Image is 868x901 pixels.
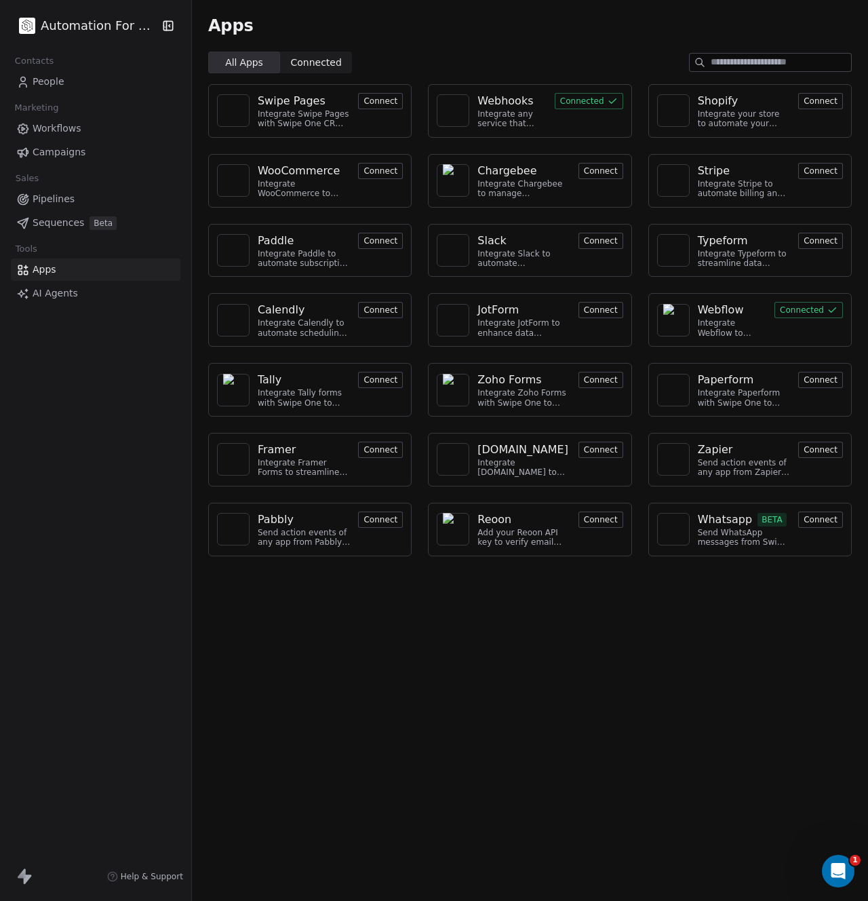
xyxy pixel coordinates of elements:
[798,233,843,249] button: Connect
[41,17,157,35] span: Automation For Agencies
[258,93,325,109] div: Swipe Pages
[477,458,570,478] div: Integrate [DOMAIN_NAME] to manage bookings and streamline scheduling.
[798,234,843,247] a: Connect
[477,528,570,548] div: Add your Reoon API key to verify email address and reduce bounces
[657,234,690,267] a: NA
[477,512,570,528] a: Reoon
[698,163,730,179] div: Stripe
[358,302,403,318] button: Connect
[443,240,463,261] img: NA
[663,170,684,191] img: NA
[258,163,351,179] a: WooCommerce
[358,442,403,458] button: Connect
[663,519,684,539] img: NA
[698,302,766,318] a: Webflow
[358,164,403,177] a: Connect
[33,145,85,159] span: Campaigns
[223,374,243,406] img: NA
[90,216,117,230] span: Beta
[477,93,546,109] a: Webhooks
[578,164,623,177] a: Connect
[477,163,570,179] a: Chargebee
[477,318,570,338] div: Integrate JotForm to enhance data collection and improve customer engagement.
[33,263,56,277] span: Apps
[9,168,45,189] span: Sales
[657,94,690,127] a: NA
[698,93,791,109] a: Shopify
[757,513,787,526] span: BETA
[477,233,506,249] div: Slack
[358,303,403,316] a: Connect
[11,141,180,164] a: Campaigns
[16,14,151,37] button: Automation For Agencies
[258,249,351,269] div: Integrate Paddle to automate subscription management and customer engagement.
[9,51,60,71] span: Contacts
[258,233,294,249] div: Paddle
[698,163,791,179] a: Stripe
[290,56,341,70] span: Connected
[358,373,403,386] a: Connect
[107,871,183,882] a: Help & Support
[33,216,84,230] span: Sequences
[258,233,351,249] a: Paddle
[358,94,403,107] a: Connect
[437,304,469,337] a: NA
[798,372,843,388] button: Connect
[33,121,81,136] span: Workflows
[774,303,843,316] a: Connected
[663,304,684,337] img: NA
[443,100,463,121] img: NA
[33,75,64,89] span: People
[578,373,623,386] a: Connect
[798,443,843,456] a: Connect
[358,234,403,247] a: Connect
[258,458,351,478] div: Integrate Framer Forms to streamline data collection and customer engagement.
[698,528,791,548] div: Send WhatsApp messages from Swipe One to your customers
[443,513,463,545] img: NA
[477,249,570,269] div: Integrate Slack to automate communication and collaboration.
[798,512,843,528] button: Connect
[33,286,78,301] span: AI Agents
[657,374,690,406] a: NA
[11,117,180,140] a: Workflows
[774,302,843,318] button: Connected
[663,240,684,261] img: NA
[657,513,690,545] a: NA
[217,164,250,197] a: NA
[698,458,791,478] div: Send action events of any app from Zapier to Swipe One
[477,233,570,249] a: Slack
[698,372,754,388] div: Paperform
[477,512,511,528] div: Reoon
[822,855,854,887] iframe: Intercom live chat
[358,513,403,526] a: Connect
[11,188,180,210] a: Pipelines
[208,16,254,36] span: Apps
[578,372,623,388] button: Connect
[698,512,791,528] a: WhatsappBETA
[358,93,403,109] button: Connect
[443,374,463,406] img: NA
[437,513,469,545] a: NA
[258,388,351,408] div: Integrate Tally forms with Swipe One to capture form data.
[663,380,684,400] img: NA
[258,179,351,199] div: Integrate WooCommerce to manage orders and customer data
[657,443,690,476] a: NA
[477,93,533,109] div: Webhooks
[578,234,623,247] a: Connect
[578,233,623,249] button: Connect
[477,302,519,318] div: JotForm
[258,318,351,338] div: Integrate Calendly to automate scheduling and event management.
[437,443,469,476] a: NA
[798,373,843,386] a: Connect
[798,164,843,177] a: Connect
[578,512,623,528] button: Connect
[217,304,250,337] a: NA
[850,855,861,866] span: 1
[698,442,733,458] div: Zapier
[217,374,250,406] a: NA
[437,94,469,127] a: NA
[9,98,64,118] span: Marketing
[798,94,843,107] a: Connect
[258,93,351,109] a: Swipe Pages
[437,164,469,197] a: NA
